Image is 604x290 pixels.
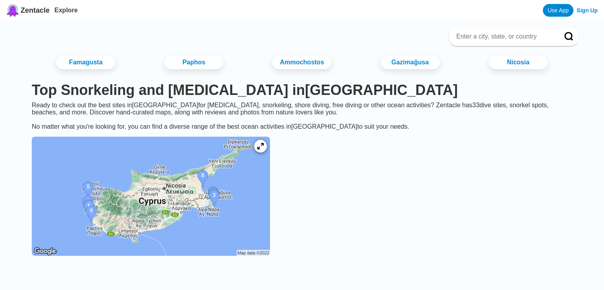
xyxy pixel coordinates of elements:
h1: Top Snorkeling and [MEDICAL_DATA] in [GEOGRAPHIC_DATA] [32,82,572,99]
a: Ammochostos [272,56,331,69]
a: Zentacle logoZentacle [6,4,50,17]
a: Gazimağusa [381,56,440,69]
a: Cyprus dive site map [25,130,276,264]
a: Sign Up [577,7,598,14]
a: Famagusta [56,56,115,69]
img: Cyprus dive site map [32,137,270,256]
a: Paphos [164,56,223,69]
span: Zentacle [21,6,50,15]
a: Use App [543,4,573,17]
input: Enter a city, state, or country [455,33,553,41]
a: Nicosia [489,56,548,69]
a: Explore [54,7,78,14]
div: Ready to check out the best sites in [GEOGRAPHIC_DATA] for [MEDICAL_DATA], snorkeling, shore divi... [25,102,579,130]
img: Zentacle logo [6,4,19,17]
